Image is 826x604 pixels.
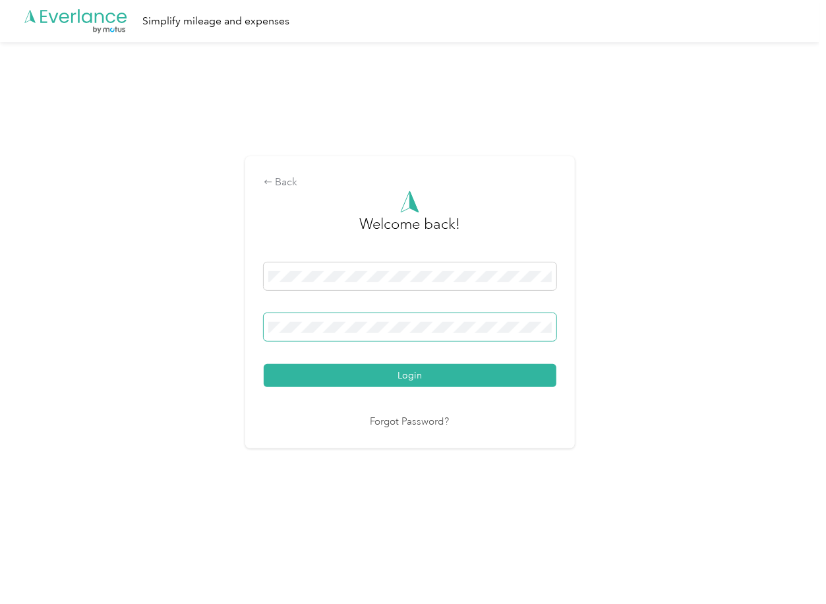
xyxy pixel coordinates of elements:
[264,364,556,387] button: Login
[752,530,826,604] iframe: Everlance-gr Chat Button Frame
[359,213,460,249] h3: greeting
[370,415,450,430] a: Forgot Password?
[142,13,289,30] div: Simplify mileage and expenses
[264,175,556,191] div: Back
